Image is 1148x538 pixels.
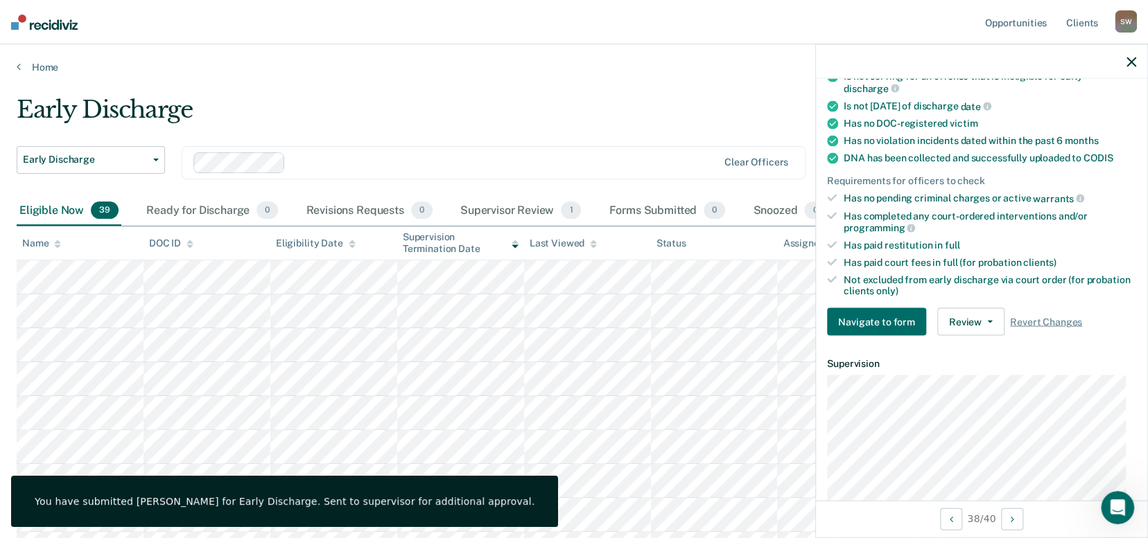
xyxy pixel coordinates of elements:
[1023,256,1056,267] span: clients)
[844,192,1136,205] div: Has no pending criminal charges or active
[1033,192,1084,204] span: warrants
[411,201,433,219] span: 0
[937,308,1004,336] button: Review
[303,196,435,226] div: Revisions Requests
[11,15,78,30] img: Recidiviz
[17,61,1131,73] a: Home
[22,237,61,249] div: Name
[844,256,1136,268] div: Has paid court fees in full (for probation
[827,358,1136,370] dt: Supervision
[256,201,278,219] span: 0
[1010,316,1082,328] span: Revert Changes
[844,82,899,93] span: discharge
[403,231,519,255] div: Supervision Termination Date
[816,500,1147,537] div: 38 / 40
[149,237,193,249] div: DOC ID
[530,237,597,249] div: Last Viewed
[844,100,1136,112] div: Is not [DATE] of discharge
[561,201,581,219] span: 1
[940,508,962,530] button: Previous Opportunity
[704,201,725,219] span: 0
[945,240,959,251] span: full
[844,71,1136,94] div: Is not serving for an offense that is ineligible for early
[1065,135,1098,146] span: months
[827,308,932,336] a: Navigate to form link
[827,308,926,336] button: Navigate to form
[827,175,1136,187] div: Requirements for officers to check
[606,196,728,226] div: Forms Submitted
[844,240,1136,251] div: Has paid restitution in
[844,135,1136,147] div: Has no violation incidents dated within the past 6
[724,156,788,168] div: Clear officers
[950,118,977,129] span: victim
[844,118,1136,129] div: Has no DOC-registered
[1115,10,1137,33] div: S W
[844,210,1136,233] div: Has completed any court-ordered interventions and/or
[17,96,878,135] div: Early Discharge
[276,237,356,249] div: Eligibility Date
[1101,491,1134,524] iframe: Intercom live chat
[17,196,121,226] div: Eligible Now
[1084,152,1113,163] span: CODIS
[844,274,1136,297] div: Not excluded from early discharge via court order (for probation clients
[1001,508,1023,530] button: Next Opportunity
[750,196,828,226] div: Snoozed
[783,237,848,249] div: Assigned to
[458,196,584,226] div: Supervisor Review
[35,495,534,508] div: You have submitted [PERSON_NAME] for Early Discharge. Sent to supervisor for additional approval.
[876,285,898,296] span: only)
[844,152,1136,164] div: DNA has been collected and successfully uploaded to
[143,196,281,226] div: Ready for Discharge
[960,100,991,111] span: date
[23,154,148,165] span: Early Discharge
[804,201,826,219] span: 0
[844,222,915,233] span: programming
[656,237,686,249] div: Status
[91,201,119,219] span: 39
